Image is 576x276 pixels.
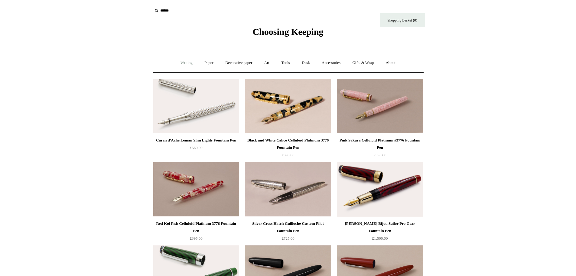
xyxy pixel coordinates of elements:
[245,162,331,217] img: Silver Cross Hatch Guilloche Custom Pilot Fountain Pen
[316,55,346,71] a: Accessories
[337,162,423,217] a: Ruby Wajima Bijou Sailor Pro Gear Fountain Pen Ruby Wajima Bijou Sailor Pro Gear Fountain Pen
[337,137,423,161] a: Pink Sakura Celluloid Platinum #3776 Fountain Pen £395.00
[373,153,386,157] span: £395.00
[246,220,329,234] div: Silver Cross Hatch Guilloche Custom Pilot Fountain Pen
[199,55,219,71] a: Paper
[155,137,238,144] div: Caran d'Ache Leman Slim Lights Fountain Pen
[337,79,423,133] a: Pink Sakura Celluloid Platinum #3776 Fountain Pen Pink Sakura Celluloid Platinum #3776 Fountain Pen
[153,162,239,217] img: Red Koi Fish Celluloid Platinum 3776 Fountain Pen
[175,55,198,71] a: Writing
[338,220,421,234] div: [PERSON_NAME] Bijou Sailor Pro Gear Fountain Pen
[347,55,379,71] a: Gifts & Wrap
[190,145,202,150] span: £660.00
[337,220,423,245] a: [PERSON_NAME] Bijou Sailor Pro Gear Fountain Pen £1,500.00
[245,137,331,161] a: Black and White Calico Celluloid Platinum 3776 Fountain Pen £395.00
[337,79,423,133] img: Pink Sakura Celluloid Platinum #3776 Fountain Pen
[245,79,331,133] a: Black and White Calico Celluloid Platinum 3776 Fountain Pen Black and White Calico Celluloid Plat...
[155,220,238,234] div: Red Koi Fish Celluloid Platinum 3776 Fountain Pen
[153,79,239,133] a: Caran d'Ache Leman Slim Lights Fountain Pen Caran d'Ache Leman Slim Lights Fountain Pen
[153,162,239,217] a: Red Koi Fish Celluloid Platinum 3776 Fountain Pen Red Koi Fish Celluloid Platinum 3776 Fountain Pen
[380,55,401,71] a: About
[153,137,239,161] a: Caran d'Ache Leman Slim Lights Fountain Pen £660.00
[380,13,425,27] a: Shopping Basket (0)
[153,220,239,245] a: Red Koi Fish Celluloid Platinum 3776 Fountain Pen £395.00
[259,55,275,71] a: Art
[337,162,423,217] img: Ruby Wajima Bijou Sailor Pro Gear Fountain Pen
[338,137,421,151] div: Pink Sakura Celluloid Platinum #3776 Fountain Pen
[372,236,388,241] span: £1,500.00
[281,153,294,157] span: £395.00
[252,27,323,37] span: Choosing Keeping
[245,220,331,245] a: Silver Cross Hatch Guilloche Custom Pilot Fountain Pen £725.00
[281,236,294,241] span: £725.00
[220,55,258,71] a: Decorative paper
[252,32,323,36] a: Choosing Keeping
[153,79,239,133] img: Caran d'Ache Leman Slim Lights Fountain Pen
[296,55,315,71] a: Desk
[245,162,331,217] a: Silver Cross Hatch Guilloche Custom Pilot Fountain Pen Silver Cross Hatch Guilloche Custom Pilot ...
[190,236,202,241] span: £395.00
[246,137,329,151] div: Black and White Calico Celluloid Platinum 3776 Fountain Pen
[276,55,295,71] a: Tools
[245,79,331,133] img: Black and White Calico Celluloid Platinum 3776 Fountain Pen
